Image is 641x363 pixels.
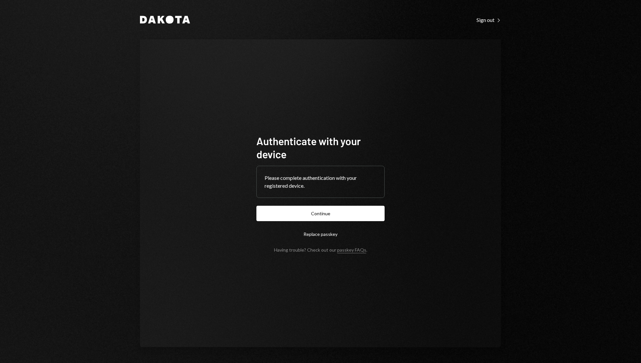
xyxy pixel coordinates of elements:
button: Replace passkey [256,226,385,242]
h1: Authenticate with your device [256,134,385,161]
div: Sign out [476,17,501,23]
button: Continue [256,206,385,221]
a: Sign out [476,16,501,23]
div: Having trouble? Check out our . [274,247,367,253]
div: Please complete authentication with your registered device. [265,174,376,190]
a: passkey FAQs [337,247,366,253]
